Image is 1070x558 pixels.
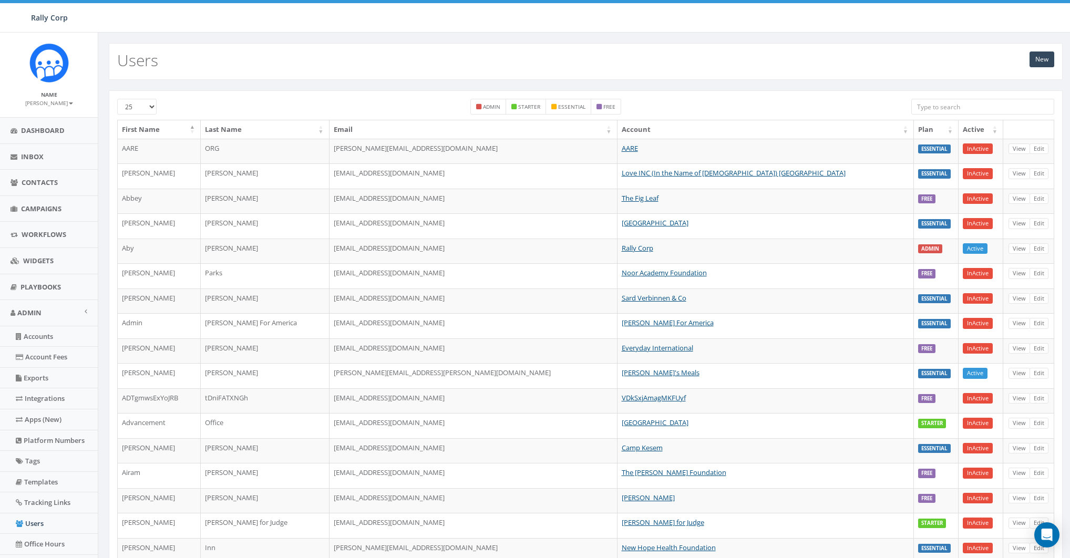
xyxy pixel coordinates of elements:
[963,493,993,504] a: InActive
[918,244,942,254] label: ADMIN
[622,368,699,377] a: [PERSON_NAME]'s Meals
[622,293,686,303] a: Sard Verbinnen & Co
[963,393,993,404] a: InActive
[22,230,66,239] span: Workflows
[330,288,618,314] td: [EMAIL_ADDRESS][DOMAIN_NAME]
[118,488,201,513] td: [PERSON_NAME]
[918,344,935,354] label: FREE
[201,139,330,164] td: ORG
[201,388,330,414] td: tDniFATXNGh
[918,444,951,453] label: ESSENTIAL
[918,469,935,478] label: FREE
[918,394,935,404] label: FREE
[118,513,201,538] td: [PERSON_NAME]
[1009,293,1030,304] a: View
[963,268,993,279] a: InActive
[963,368,987,379] a: Active
[918,544,951,553] label: ESSENTIAL
[1030,243,1048,254] a: Edit
[330,513,618,538] td: [EMAIL_ADDRESS][DOMAIN_NAME]
[17,308,42,317] span: Admin
[918,419,946,428] label: STARTER
[622,193,659,203] a: The Fig Leaf
[911,99,1054,115] input: Type to search
[518,103,540,110] small: starter
[201,163,330,189] td: [PERSON_NAME]
[963,443,993,454] a: InActive
[1030,518,1048,529] a: Edit
[1009,468,1030,479] a: View
[1030,493,1048,504] a: Edit
[963,243,987,254] a: Active
[330,139,618,164] td: [PERSON_NAME][EMAIL_ADDRESS][DOMAIN_NAME]
[25,98,73,107] a: [PERSON_NAME]
[1030,193,1048,204] a: Edit
[118,163,201,189] td: [PERSON_NAME]
[118,213,201,239] td: [PERSON_NAME]
[330,313,618,338] td: [EMAIL_ADDRESS][DOMAIN_NAME]
[118,313,201,338] td: Admin
[20,282,61,292] span: Playbooks
[622,418,688,427] a: [GEOGRAPHIC_DATA]
[41,91,57,98] small: Name
[1030,293,1048,304] a: Edit
[1030,343,1048,354] a: Edit
[21,126,65,135] span: Dashboard
[201,239,330,264] td: [PERSON_NAME]
[117,51,158,69] h2: Users
[201,120,330,139] th: Last Name: activate to sort column ascending
[1009,418,1030,429] a: View
[23,256,54,265] span: Widgets
[1009,318,1030,329] a: View
[118,438,201,463] td: [PERSON_NAME]
[201,413,330,438] td: Office
[201,488,330,513] td: [PERSON_NAME]
[963,143,993,154] a: InActive
[483,103,500,110] small: admin
[22,178,58,187] span: Contacts
[1009,443,1030,454] a: View
[330,189,618,214] td: [EMAIL_ADDRESS][DOMAIN_NAME]
[118,239,201,264] td: Aby
[918,144,951,154] label: ESSENTIAL
[622,518,704,527] a: [PERSON_NAME] for Judge
[330,120,618,139] th: Email: activate to sort column ascending
[330,338,618,364] td: [EMAIL_ADDRESS][DOMAIN_NAME]
[1030,393,1048,404] a: Edit
[1030,143,1048,154] a: Edit
[118,189,201,214] td: Abbey
[918,194,935,204] label: FREE
[558,103,585,110] small: essential
[330,239,618,264] td: [EMAIL_ADDRESS][DOMAIN_NAME]
[201,189,330,214] td: [PERSON_NAME]
[118,139,201,164] td: AARE
[1009,343,1030,354] a: View
[1030,418,1048,429] a: Edit
[622,268,707,277] a: Noor Academy Foundation
[963,418,993,429] a: InActive
[914,120,959,139] th: Plan: activate to sort column ascending
[1009,543,1030,554] a: View
[1030,168,1048,179] a: Edit
[1009,493,1030,504] a: View
[21,204,61,213] span: Campaigns
[918,519,946,528] label: STARTER
[118,338,201,364] td: [PERSON_NAME]
[918,319,951,328] label: ESSENTIAL
[603,103,615,110] small: free
[1009,218,1030,229] a: View
[1030,218,1048,229] a: Edit
[118,288,201,314] td: [PERSON_NAME]
[330,263,618,288] td: [EMAIL_ADDRESS][DOMAIN_NAME]
[118,388,201,414] td: ADTgmwsExYoJRB
[918,369,951,378] label: ESSENTIAL
[963,318,993,329] a: InActive
[622,143,638,153] a: AARE
[618,120,914,139] th: Account: activate to sort column ascending
[963,218,993,229] a: InActive
[963,343,993,354] a: InActive
[330,388,618,414] td: [EMAIL_ADDRESS][DOMAIN_NAME]
[1009,243,1030,254] a: View
[959,120,1003,139] th: Active: activate to sort column ascending
[1030,468,1048,479] a: Edit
